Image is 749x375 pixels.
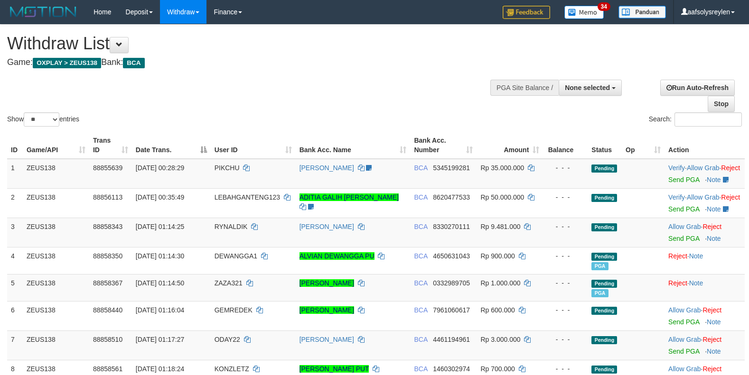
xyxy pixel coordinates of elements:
[668,336,701,343] a: Allow Grab
[687,193,721,201] span: ·
[300,223,354,230] a: [PERSON_NAME]
[480,193,524,201] span: Rp 50.000.000
[687,164,721,172] span: ·
[215,279,243,287] span: ZAZA321
[668,279,687,287] a: Reject
[591,336,617,344] span: Pending
[480,336,520,343] span: Rp 3.000.000
[7,247,23,274] td: 4
[689,252,703,260] a: Note
[136,223,184,230] span: [DATE] 01:14:25
[665,274,745,301] td: ·
[490,80,559,96] div: PGA Site Balance /
[215,223,248,230] span: RYNALDIK
[7,58,490,67] h4: Game: Bank:
[668,193,685,201] a: Verify
[721,193,740,201] a: Reject
[668,164,685,172] a: Verify
[649,112,742,127] label: Search:
[708,96,735,112] a: Stop
[136,336,184,343] span: [DATE] 01:17:27
[414,365,427,373] span: BCA
[665,188,745,218] td: · ·
[668,205,699,213] a: Send PGA
[433,193,470,201] span: Copy 8620477533 to clipboard
[665,247,745,274] td: ·
[668,365,701,373] a: Allow Grab
[93,279,122,287] span: 88858367
[136,365,184,373] span: [DATE] 01:18:24
[93,336,122,343] span: 88858510
[123,58,144,68] span: BCA
[215,336,240,343] span: ODAY22
[23,274,89,301] td: ZEUS138
[7,188,23,218] td: 2
[702,223,721,230] a: Reject
[547,364,584,374] div: - - -
[300,365,369,373] a: [PERSON_NAME] PUT
[433,252,470,260] span: Copy 4650631043 to clipboard
[687,193,719,201] a: Allow Grab
[564,6,604,19] img: Button%20Memo.svg
[215,193,281,201] span: LEBAHGANTENG123
[660,80,735,96] a: Run Auto-Refresh
[215,252,258,260] span: DEWANGGA1
[547,278,584,288] div: - - -
[33,58,101,68] span: OXPLAY > ZEUS138
[668,223,701,230] a: Allow Grab
[7,301,23,330] td: 6
[707,205,721,213] a: Note
[665,330,745,360] td: ·
[543,132,588,159] th: Balance
[7,330,23,360] td: 7
[414,252,427,260] span: BCA
[547,192,584,202] div: - - -
[503,6,550,19] img: Feedback.jpg
[433,365,470,373] span: Copy 1460302974 to clipboard
[7,5,79,19] img: MOTION_logo.png
[215,365,249,373] span: KONZLETZ
[665,159,745,189] td: · ·
[668,235,699,242] a: Send PGA
[93,193,122,201] span: 88856113
[702,306,721,314] a: Reject
[707,176,721,183] a: Note
[300,279,354,287] a: [PERSON_NAME]
[668,348,699,355] a: Send PGA
[433,279,470,287] span: Copy 0332989705 to clipboard
[707,235,721,242] a: Note
[480,306,515,314] span: Rp 600.000
[300,252,374,260] a: ALVIAN DEWANGGA PU
[23,188,89,218] td: ZEUS138
[668,306,702,314] span: ·
[7,112,79,127] label: Show entries
[414,164,427,172] span: BCA
[591,253,617,261] span: Pending
[433,223,470,230] span: Copy 8330270111 to clipboard
[7,159,23,189] td: 1
[410,132,477,159] th: Bank Acc. Number: activate to sort column ascending
[665,301,745,330] td: ·
[622,132,665,159] th: Op: activate to sort column ascending
[707,318,721,326] a: Note
[414,336,427,343] span: BCA
[565,84,610,91] span: None selected
[7,274,23,301] td: 5
[414,306,427,314] span: BCA
[93,365,122,373] span: 88858561
[93,252,122,260] span: 88858350
[591,280,617,288] span: Pending
[23,159,89,189] td: ZEUS138
[665,132,745,159] th: Action
[547,305,584,315] div: - - -
[93,306,122,314] span: 88858440
[296,132,411,159] th: Bank Acc. Name: activate to sort column ascending
[480,223,520,230] span: Rp 9.481.000
[23,330,89,360] td: ZEUS138
[687,164,719,172] a: Allow Grab
[707,348,721,355] a: Note
[23,247,89,274] td: ZEUS138
[211,132,296,159] th: User ID: activate to sort column ascending
[591,223,617,231] span: Pending
[136,279,184,287] span: [DATE] 01:14:50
